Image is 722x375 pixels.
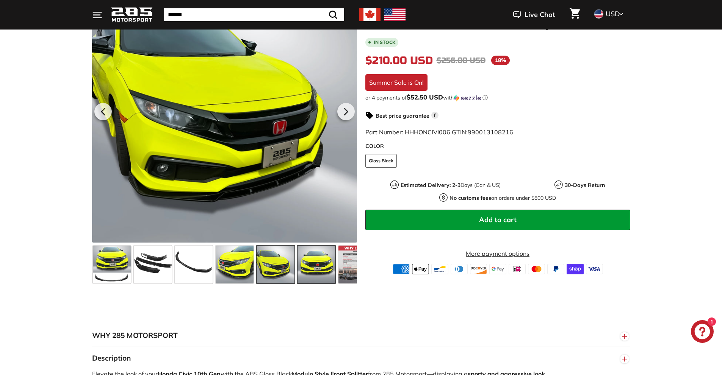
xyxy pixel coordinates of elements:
[479,215,517,224] span: Add to cart
[376,112,429,119] strong: Best price guarantee
[365,54,433,67] span: $210.00 USD
[470,264,487,274] img: discover
[401,181,501,189] p: Days (Can & US)
[606,9,620,18] span: USD
[567,264,584,274] img: shopify_pay
[393,264,410,274] img: american_express
[374,40,395,45] b: In stock
[468,128,513,136] span: 990013108216
[565,182,605,188] strong: 30-Days Return
[528,264,545,274] img: master
[449,194,556,202] p: on orders under $800 USD
[525,10,555,20] span: Live Chat
[437,56,486,65] span: $256.00 USD
[431,264,448,274] img: bancontact
[489,264,506,274] img: google_pay
[412,264,429,274] img: apple_pay
[449,195,491,201] strong: No customs fees
[491,56,510,65] span: 18%
[689,320,716,345] inbox-online-store-chat: Shopify online store chat
[431,112,439,119] span: i
[365,94,630,101] div: or 4 payments of with
[547,264,564,274] img: paypal
[92,347,630,370] button: Description
[164,8,344,21] input: Search
[586,264,603,274] img: visa
[365,142,630,150] label: COLOR
[365,249,630,258] a: More payment options
[509,264,526,274] img: ideal
[407,93,443,101] span: $52.50 USD
[92,324,630,347] button: WHY 285 MOTORSPORT
[365,94,630,101] div: or 4 payments of$52.50 USDwithSezzle Click to learn more about Sezzle
[454,95,481,101] img: Sezzle
[451,264,468,274] img: diners_club
[401,182,460,188] strong: Estimated Delivery: 2-3
[365,128,513,136] span: Part Number: HHHONCIVI006 GTIN:
[565,2,584,28] a: Cart
[365,210,630,230] button: Add to cart
[365,74,428,91] div: Summer Sale is On!
[503,5,565,24] button: Live Chat
[365,8,630,31] h1: Modulo Style Front Splitter - [DATE]-[DATE] Honda Civic 10th Gen Sedan / Coupe / Hatch
[111,6,153,24] img: Logo_285_Motorsport_areodynamics_components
